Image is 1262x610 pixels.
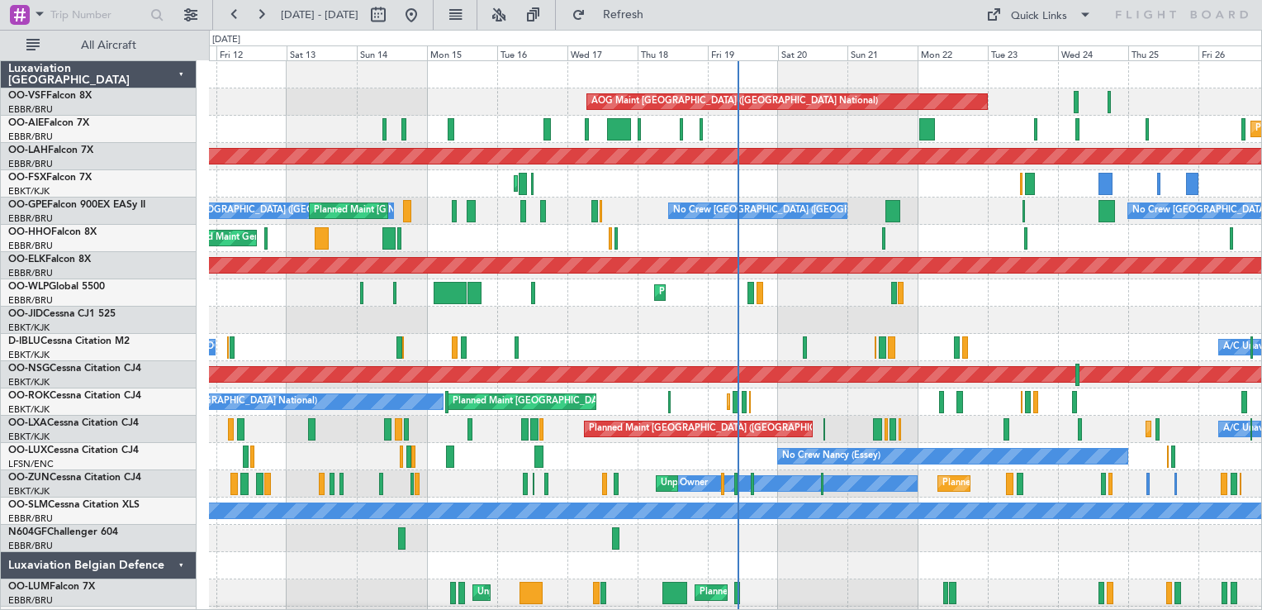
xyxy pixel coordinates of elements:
[212,33,240,47] div: [DATE]
[589,9,658,21] span: Refresh
[847,45,918,60] div: Sun 21
[357,45,427,60] div: Sun 14
[8,500,48,510] span: OO-SLM
[8,485,50,498] a: EBKT/KJK
[18,32,179,59] button: All Aircraft
[8,118,44,128] span: OO-AIE
[659,280,745,305] div: Planned Maint Liege
[179,226,315,250] div: Planned Maint Geneva (Cointrin)
[8,185,50,198] a: EBKT/KJK
[8,349,50,361] a: EBKT/KJK
[8,403,50,416] a: EBKT/KJK
[8,512,53,525] a: EBBR/BRU
[8,91,46,101] span: OO-VSF
[988,45,1058,60] div: Tue 23
[680,471,708,496] div: Owner
[567,45,638,60] div: Wed 17
[8,200,47,210] span: OO-GPE
[8,527,118,537] a: N604GFChallenger 604
[942,471,1135,496] div: Planned Maint Kortrijk-[GEOGRAPHIC_DATA]
[8,582,95,592] a: OO-LUMFalcon 7X
[8,540,53,552] a: EBBR/BRU
[8,594,53,607] a: EBBR/BRU
[8,267,53,279] a: EBBR/BRU
[8,336,130,346] a: D-IBLUCessna Citation M2
[8,418,139,428] a: OO-LXACessna Citation CJ4
[782,444,880,469] div: No Crew Nancy (Essey)
[8,173,46,183] span: OO-FSX
[591,89,878,114] div: AOG Maint [GEOGRAPHIC_DATA] ([GEOGRAPHIC_DATA] National)
[8,131,53,143] a: EBBR/BRU
[638,45,708,60] div: Thu 18
[477,580,788,605] div: Unplanned Maint [GEOGRAPHIC_DATA] ([GEOGRAPHIC_DATA] National)
[978,2,1100,28] button: Quick Links
[427,45,497,60] div: Mon 15
[8,473,141,483] a: OO-ZUNCessna Citation CJ4
[673,198,950,223] div: No Crew [GEOGRAPHIC_DATA] ([GEOGRAPHIC_DATA] National)
[8,446,47,455] span: OO-LUX
[1058,45,1128,60] div: Wed 24
[564,2,663,28] button: Refresh
[8,173,92,183] a: OO-FSXFalcon 7X
[50,2,145,27] input: Trip Number
[1011,8,1067,25] div: Quick Links
[8,118,89,128] a: OO-AIEFalcon 7X
[43,40,174,51] span: All Aircraft
[8,458,54,470] a: LFSN/ENC
[8,364,141,374] a: OO-NSGCessna Citation CJ4
[8,309,116,319] a: OO-JIDCessna CJ1 525
[8,322,50,334] a: EBKT/KJK
[8,103,53,116] a: EBBR/BRU
[8,145,93,155] a: OO-LAHFalcon 7X
[8,145,48,155] span: OO-LAH
[700,580,999,605] div: Planned Maint [GEOGRAPHIC_DATA] ([GEOGRAPHIC_DATA] National)
[8,391,50,401] span: OO-ROK
[216,45,287,60] div: Fri 12
[8,227,51,237] span: OO-HHO
[589,417,849,441] div: Planned Maint [GEOGRAPHIC_DATA] ([GEOGRAPHIC_DATA])
[918,45,988,60] div: Mon 22
[8,527,47,537] span: N604GF
[8,309,43,319] span: OO-JID
[8,336,40,346] span: D-IBLU
[287,45,357,60] div: Sat 13
[8,212,53,225] a: EBBR/BRU
[8,294,53,307] a: EBBR/BRU
[8,418,47,428] span: OO-LXA
[8,431,50,443] a: EBKT/KJK
[8,255,91,264] a: OO-ELKFalcon 8X
[281,7,358,22] span: [DATE] - [DATE]
[8,282,49,292] span: OO-WLP
[497,45,567,60] div: Tue 16
[8,240,53,252] a: EBBR/BRU
[8,200,145,210] a: OO-GPEFalcon 900EX EASy II
[8,364,50,374] span: OO-NSG
[8,500,140,510] a: OO-SLMCessna Citation XLS
[8,446,139,455] a: OO-LUXCessna Citation CJ4
[150,198,427,223] div: No Crew [GEOGRAPHIC_DATA] ([GEOGRAPHIC_DATA] National)
[778,45,848,60] div: Sat 20
[661,471,928,496] div: Unplanned Maint [GEOGRAPHIC_DATA]-[GEOGRAPHIC_DATA]
[8,91,92,101] a: OO-VSFFalcon 8X
[8,282,105,292] a: OO-WLPGlobal 5500
[1128,45,1198,60] div: Thu 25
[453,389,713,414] div: Planned Maint [GEOGRAPHIC_DATA] ([GEOGRAPHIC_DATA])
[8,227,97,237] a: OO-HHOFalcon 8X
[8,255,45,264] span: OO-ELK
[8,391,141,401] a: OO-ROKCessna Citation CJ4
[8,376,50,388] a: EBKT/KJK
[8,473,50,483] span: OO-ZUN
[8,158,53,170] a: EBBR/BRU
[314,198,613,223] div: Planned Maint [GEOGRAPHIC_DATA] ([GEOGRAPHIC_DATA] National)
[708,45,778,60] div: Fri 19
[8,582,50,592] span: OO-LUM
